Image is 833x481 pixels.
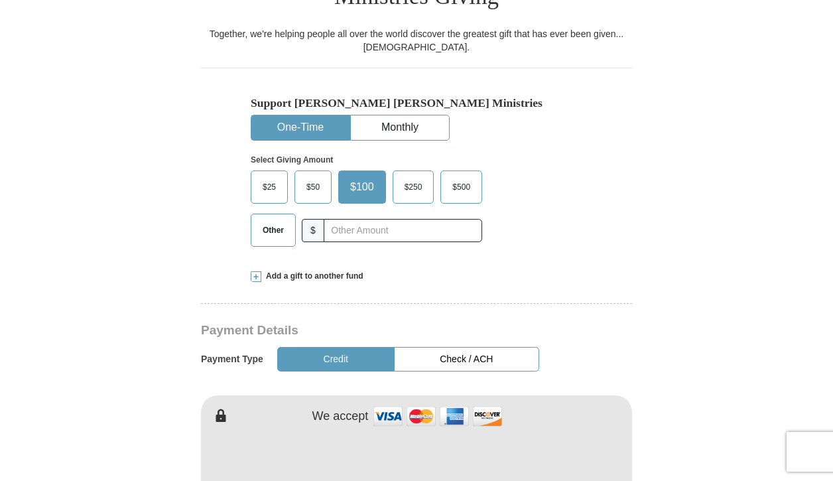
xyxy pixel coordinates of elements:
[446,177,477,197] span: $500
[261,271,363,282] span: Add a gift to another fund
[351,115,449,140] button: Monthly
[302,219,324,242] span: $
[201,354,263,365] h5: Payment Type
[300,177,326,197] span: $50
[251,155,333,165] strong: Select Giving Amount
[324,219,482,242] input: Other Amount
[251,115,350,140] button: One-Time
[201,323,539,338] h3: Payment Details
[394,347,539,372] button: Check / ACH
[398,177,429,197] span: $250
[344,177,381,197] span: $100
[256,177,283,197] span: $25
[312,409,369,424] h4: We accept
[251,96,582,110] h5: Support [PERSON_NAME] [PERSON_NAME] Ministries
[201,27,632,54] div: Together, we're helping people all over the world discover the greatest gift that has ever been g...
[256,220,290,240] span: Other
[277,347,395,372] button: Credit
[371,402,504,431] img: credit cards accepted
